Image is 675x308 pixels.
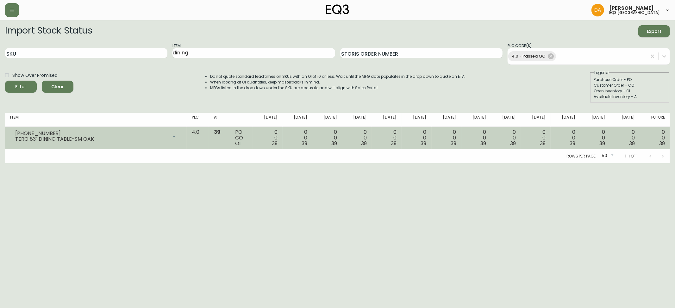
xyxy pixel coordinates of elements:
[629,140,635,147] span: 39
[432,113,461,127] th: [DATE]
[312,113,342,127] th: [DATE]
[47,83,68,91] span: Clear
[402,113,431,127] th: [DATE]
[591,4,604,16] img: dd1a7e8db21a0ac8adbf82b84ca05374
[594,70,609,76] legend: Legend
[187,127,209,149] td: 4.0
[210,79,466,85] li: When looking at OI quantities, keep masterpacks in mind.
[625,153,638,159] p: 1-1 of 1
[235,129,248,146] div: PO CO
[461,113,491,127] th: [DATE]
[16,83,27,91] div: Filter
[15,136,168,142] div: TERO 83" DINING TABLE-SM OAK
[466,129,486,146] div: 0 0
[377,129,397,146] div: 0 0
[42,81,73,93] button: Clear
[361,140,367,147] span: 39
[594,94,666,100] div: Available Inventory - AI
[526,129,546,146] div: 0 0
[600,140,605,147] span: 39
[615,129,635,146] div: 0 0
[480,140,486,147] span: 39
[510,140,516,147] span: 39
[594,88,666,94] div: Open Inventory - OI
[331,140,337,147] span: 39
[187,113,209,127] th: PLC
[372,113,402,127] th: [DATE]
[5,113,187,127] th: Item
[508,53,549,60] span: 4.0 - Passed QC
[253,113,283,127] th: [DATE]
[594,77,666,83] div: Purchase Order - PO
[594,83,666,88] div: Customer Order - CO
[643,28,665,35] span: Export
[496,129,516,146] div: 0 0
[283,113,312,127] th: [DATE]
[556,129,575,146] div: 0 0
[659,140,665,147] span: 39
[15,131,168,136] div: [PHONE_NUMBER]
[508,51,556,61] div: 4.0 - Passed QC
[10,129,182,143] div: [PHONE_NUMBER]TERO 83" DINING TABLE-SM OAK
[580,113,610,127] th: [DATE]
[609,11,660,15] h5: eq3 [GEOGRAPHIC_DATA]
[437,129,456,146] div: 0 0
[645,129,665,146] div: 0 0
[258,129,278,146] div: 0 0
[609,6,654,11] span: [PERSON_NAME]
[5,25,92,37] h2: Import Stock Status
[491,113,521,127] th: [DATE]
[638,25,670,37] button: Export
[566,153,597,159] p: Rows per page:
[610,113,640,127] th: [DATE]
[302,140,307,147] span: 39
[235,140,241,147] span: OI
[214,128,221,136] span: 39
[317,129,337,146] div: 0 0
[210,74,466,79] li: Do not quote standard lead times on SKUs with an OI of 10 or less. Wait until the MFG date popula...
[210,85,466,91] li: MFGs listed in the drop down under the SKU are accurate and will align with Sales Portal.
[209,113,230,127] th: AI
[342,113,372,127] th: [DATE]
[521,113,551,127] th: [DATE]
[407,129,426,146] div: 0 0
[288,129,307,146] div: 0 0
[347,129,367,146] div: 0 0
[551,113,580,127] th: [DATE]
[391,140,397,147] span: 39
[599,151,615,161] div: 50
[5,81,37,93] button: Filter
[272,140,278,147] span: 39
[421,140,427,147] span: 39
[640,113,670,127] th: Future
[12,72,58,79] span: Show Over Promised
[570,140,575,147] span: 39
[585,129,605,146] div: 0 0
[451,140,456,147] span: 39
[540,140,546,147] span: 39
[326,4,349,15] img: logo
